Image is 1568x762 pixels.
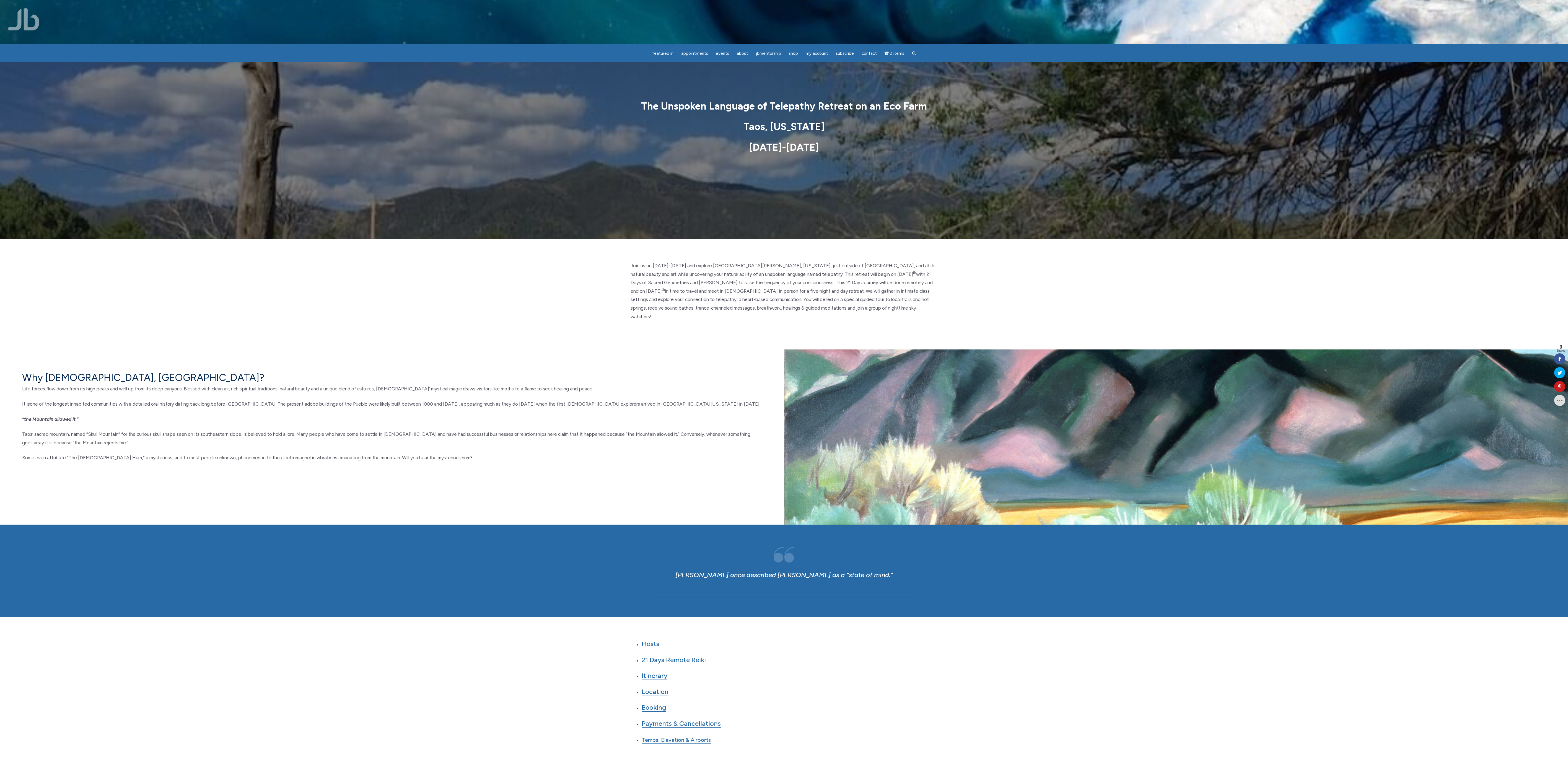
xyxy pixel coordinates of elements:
sup: th [662,287,665,292]
a: Booking [642,703,666,712]
i: Cart [885,51,890,56]
a: Events [712,48,732,59]
span: . The present adobe buildings of the Pueblo were likely built between 1000 and [DATE], appearing ... [276,401,760,407]
span: featured in [652,51,673,56]
p: Some even attribute “The [DEMOGRAPHIC_DATA] Hum,” a mysterious, and to most people unknown, pheno... [22,453,762,462]
a: Appointments [678,48,711,59]
a: Hosts [642,640,659,648]
strong: Taos, [US_STATE] [743,121,825,133]
a: About [734,48,751,59]
a: Temps, Elevation & Airports [642,735,711,744]
p: one of the longest inhabited communities with a detailed oral history dating back long before [GE... [22,400,762,408]
span: JBMentorship [756,51,781,56]
a: My Account [802,48,831,59]
a: Shop [786,48,801,59]
span: Shares [1556,349,1565,352]
a: Itinerary [642,672,667,680]
a: Payments & Cancellations [642,719,721,728]
span: Shop [789,51,798,56]
span: Temps, Elevation & Airports [642,737,711,743]
span: Events [716,51,729,56]
span: It is [22,401,30,407]
a: 21 Days Remote Reiki [642,656,706,664]
img: Jamie Butler. The Everyday Medium [8,8,40,30]
a: Cart0 items [881,48,908,59]
a: Location [642,688,668,696]
span: Contact [862,51,877,56]
p: Join us on [DATE]-[DATE] and explore [GEOGRAPHIC_DATA][PERSON_NAME], [US_STATE], just outside of ... [631,261,938,321]
strong: “the Mountain allowed it.” [22,416,79,422]
strong: The Unspoken Language of Telepathy Retreat on an Eco Farm [641,100,927,112]
span: 0 [1556,344,1565,349]
strong: [DATE]-[DATE] [749,141,819,153]
span: My Account [806,51,828,56]
span: 0 items [890,51,904,56]
a: JBMentorship [753,48,784,59]
p: Taos’ sacred mountain, named “Skull Mountain” for the curious skull shape seen on its southeaster... [22,430,762,447]
a: featured in [649,48,677,59]
h4: Why [DEMOGRAPHIC_DATA], [GEOGRAPHIC_DATA]? [22,372,762,383]
sup: th [913,271,916,275]
p: Life forces flow down from its high peaks and well up from its deep canyons. Blessed with clean a... [22,385,762,393]
span: Appointments [681,51,708,56]
span: About [737,51,748,56]
a: Contact [858,48,880,59]
a: Subscribe [833,48,857,59]
h6: [PERSON_NAME] once described [PERSON_NAME] as a “state of mind.” [657,570,911,580]
span: Subscribe [836,51,854,56]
